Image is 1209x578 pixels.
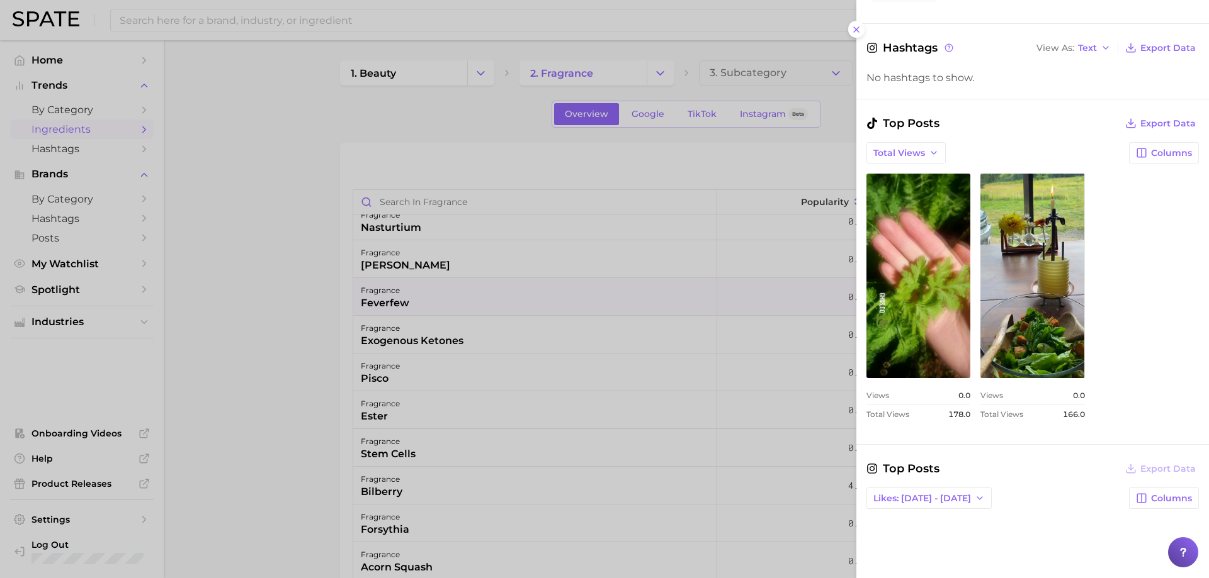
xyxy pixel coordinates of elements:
[866,487,992,509] button: Likes: [DATE] - [DATE]
[980,391,1003,400] span: Views
[873,493,971,504] span: Likes: [DATE] - [DATE]
[866,39,955,57] span: Hashtags
[1036,45,1074,52] span: View As
[866,409,909,419] span: Total Views
[866,391,889,400] span: Views
[980,409,1023,419] span: Total Views
[1151,493,1192,504] span: Columns
[1151,148,1192,158] span: Columns
[1129,142,1199,164] button: Columns
[1140,464,1196,474] span: Export Data
[1129,487,1199,509] button: Columns
[1078,45,1097,52] span: Text
[866,72,1199,84] div: No hashtags to show.
[1033,40,1114,56] button: View AsText
[948,409,970,419] span: 178.0
[866,142,946,164] button: Total Views
[1122,460,1199,477] button: Export Data
[1073,391,1085,400] span: 0.0
[1063,409,1085,419] span: 166.0
[1122,39,1199,57] button: Export Data
[866,460,939,477] span: Top Posts
[958,391,970,400] span: 0.0
[1140,43,1196,53] span: Export Data
[1122,114,1199,132] button: Export Data
[873,148,925,158] span: Total Views
[1140,118,1196,129] span: Export Data
[866,114,939,132] span: Top Posts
